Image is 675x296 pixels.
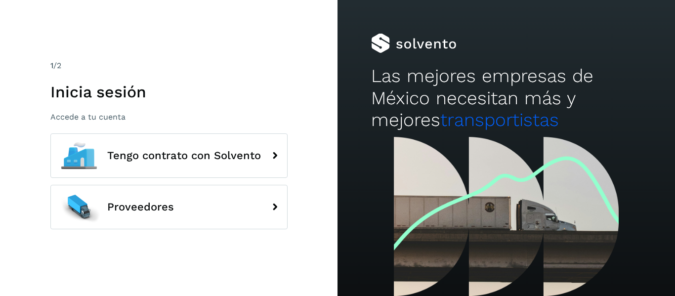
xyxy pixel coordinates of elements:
[50,60,288,72] div: /2
[107,201,174,213] span: Proveedores
[50,133,288,178] button: Tengo contrato con Solvento
[107,150,261,162] span: Tengo contrato con Solvento
[50,185,288,229] button: Proveedores
[50,83,288,101] h1: Inicia sesión
[440,109,559,130] span: transportistas
[371,65,641,131] h2: Las mejores empresas de México necesitan más y mejores
[50,112,288,122] p: Accede a tu cuenta
[50,61,53,70] span: 1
